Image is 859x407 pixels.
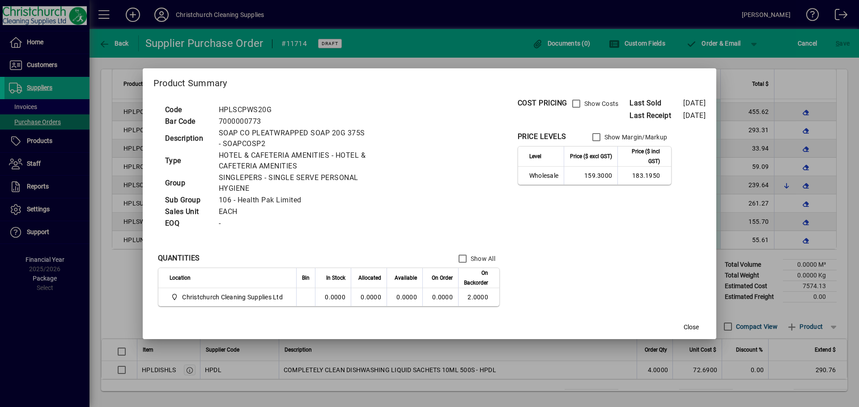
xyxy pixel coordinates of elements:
span: Level [529,151,541,161]
label: Show All [469,254,495,263]
td: Code [161,104,214,116]
span: Last Receipt [629,110,683,121]
span: Bin [302,273,310,283]
td: Bar Code [161,116,214,127]
td: SINGLEPERS - SINGLE SERVE PERSONAL HYGIENE [214,172,377,194]
td: 0.0000 [387,288,422,306]
span: Close [684,323,699,332]
td: 106 - Health Pak Limited [214,194,377,206]
h2: Product Summary [143,68,717,94]
td: HPLSCPWS20G [214,104,377,116]
td: Type [161,150,214,172]
td: Sales Unit [161,206,214,218]
td: Group [161,172,214,194]
div: PRICE LEVELS [518,131,566,142]
span: In Stock [326,273,345,283]
span: [DATE] [683,99,706,107]
td: 0.0000 [351,288,387,306]
span: Wholesale [529,171,558,180]
div: QUANTITIES [158,253,200,264]
td: 159.3000 [564,167,617,185]
span: Last Sold [629,98,683,109]
span: Christchurch Cleaning Supplies Ltd [170,292,286,302]
td: HOTEL & CAFETERIA AMENITIES - HOTEL & CAFETERIA AMENITIES [214,150,377,172]
button: Close [677,319,706,336]
td: 2.0000 [458,288,499,306]
label: Show Margin/Markup [603,133,668,142]
td: Sub Group [161,194,214,206]
span: Christchurch Cleaning Supplies Ltd [182,293,283,302]
span: Price ($ excl GST) [570,151,612,161]
td: Description [161,127,214,150]
td: EOQ [161,218,214,229]
span: Allocated [358,273,381,283]
td: 7000000773 [214,116,377,127]
td: SOAP CO PLEATWRAPPED SOAP 20G 375S - SOAPCOSP2 [214,127,377,150]
td: EACH [214,206,377,218]
span: On Order [432,273,453,283]
span: Location [170,273,191,283]
div: COST PRICING [518,98,567,109]
span: 0.0000 [432,294,453,301]
span: Price ($ incl GST) [623,147,660,166]
span: On Backorder [464,268,488,288]
label: Show Costs [583,99,619,108]
span: Available [395,273,417,283]
td: 183.1950 [617,167,671,185]
span: [DATE] [683,111,706,120]
td: 0.0000 [315,288,351,306]
td: - [214,218,377,229]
